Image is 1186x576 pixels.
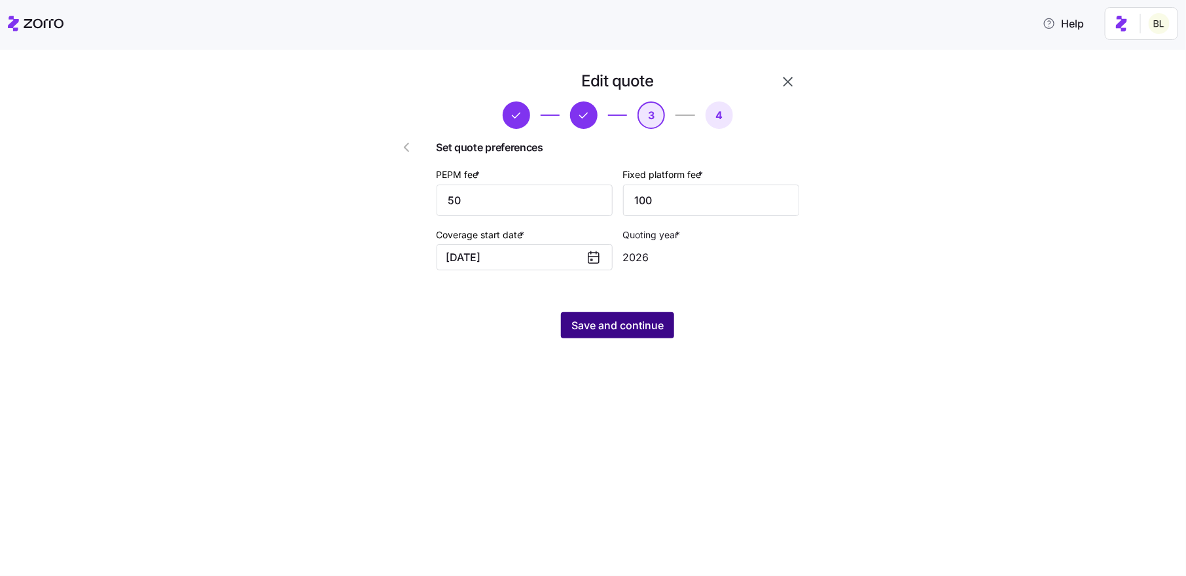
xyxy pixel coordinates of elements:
[561,312,674,338] button: Save and continue
[623,185,799,216] input: Fixed platform fee $
[706,101,733,129] button: 4
[437,244,613,270] button: [DATE]
[437,139,799,156] span: Set quote preferences
[1149,13,1170,34] img: 2fabda6663eee7a9d0b710c60bc473af
[437,185,613,216] input: PEPM $
[1032,10,1094,37] button: Help
[571,317,664,333] span: Save and continue
[623,228,683,242] label: Quoting year
[638,101,665,129] button: 3
[582,71,654,91] h1: Edit quote
[437,168,483,182] label: PEPM fee
[437,228,528,242] label: Coverage start date
[1043,16,1084,31] span: Help
[623,168,706,182] label: Fixed platform fee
